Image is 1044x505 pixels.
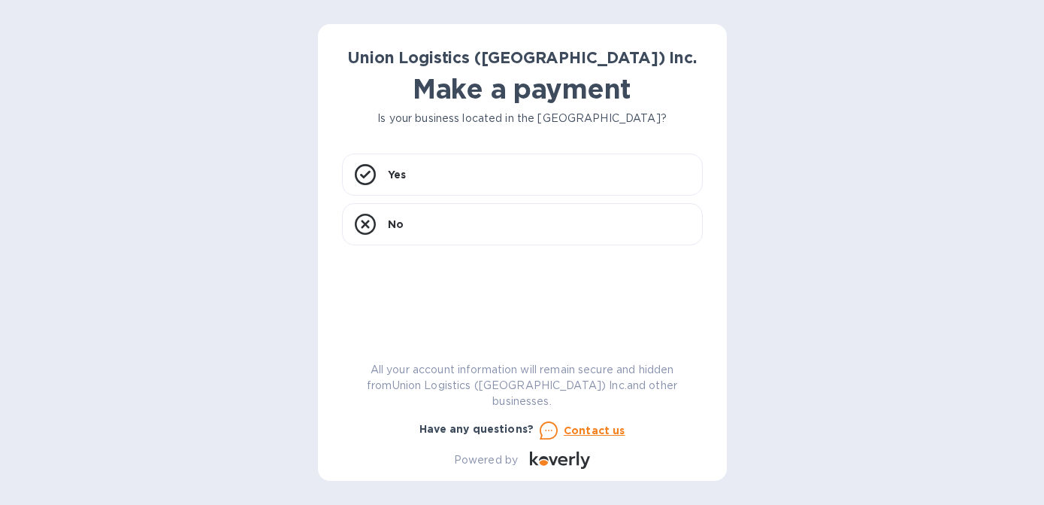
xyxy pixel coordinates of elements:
p: Is your business located in the [GEOGRAPHIC_DATA]? [342,111,703,126]
h1: Make a payment [342,73,703,105]
b: Union Logistics ([GEOGRAPHIC_DATA]) Inc. [347,48,696,67]
p: No [388,217,404,232]
p: Powered by [454,452,518,468]
p: Yes [388,167,406,182]
p: All your account information will remain secure and hidden from Union Logistics ([GEOGRAPHIC_DATA... [342,362,703,409]
b: Have any questions? [419,423,534,435]
u: Contact us [564,424,625,437]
